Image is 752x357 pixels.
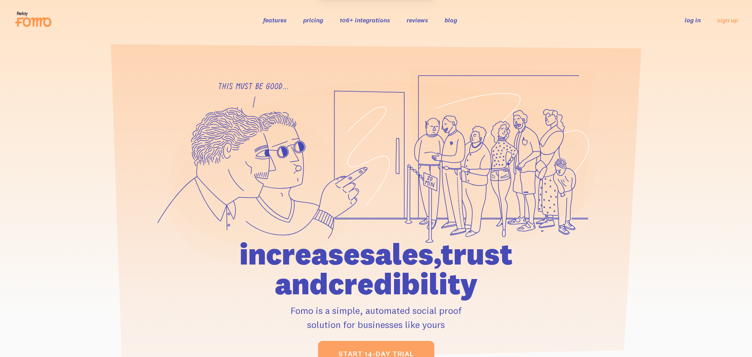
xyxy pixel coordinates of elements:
a: sign up [717,16,738,24]
a: 106+ integrations [340,16,390,24]
a: features [263,16,287,24]
h1: increase sales, trust and credibility [195,239,557,299]
a: reviews [407,16,428,24]
a: pricing [303,16,323,24]
p: Fomo is a simple, automated social proof solution for businesses like yours [195,303,557,332]
a: log in [685,16,701,24]
a: blog [445,16,457,24]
